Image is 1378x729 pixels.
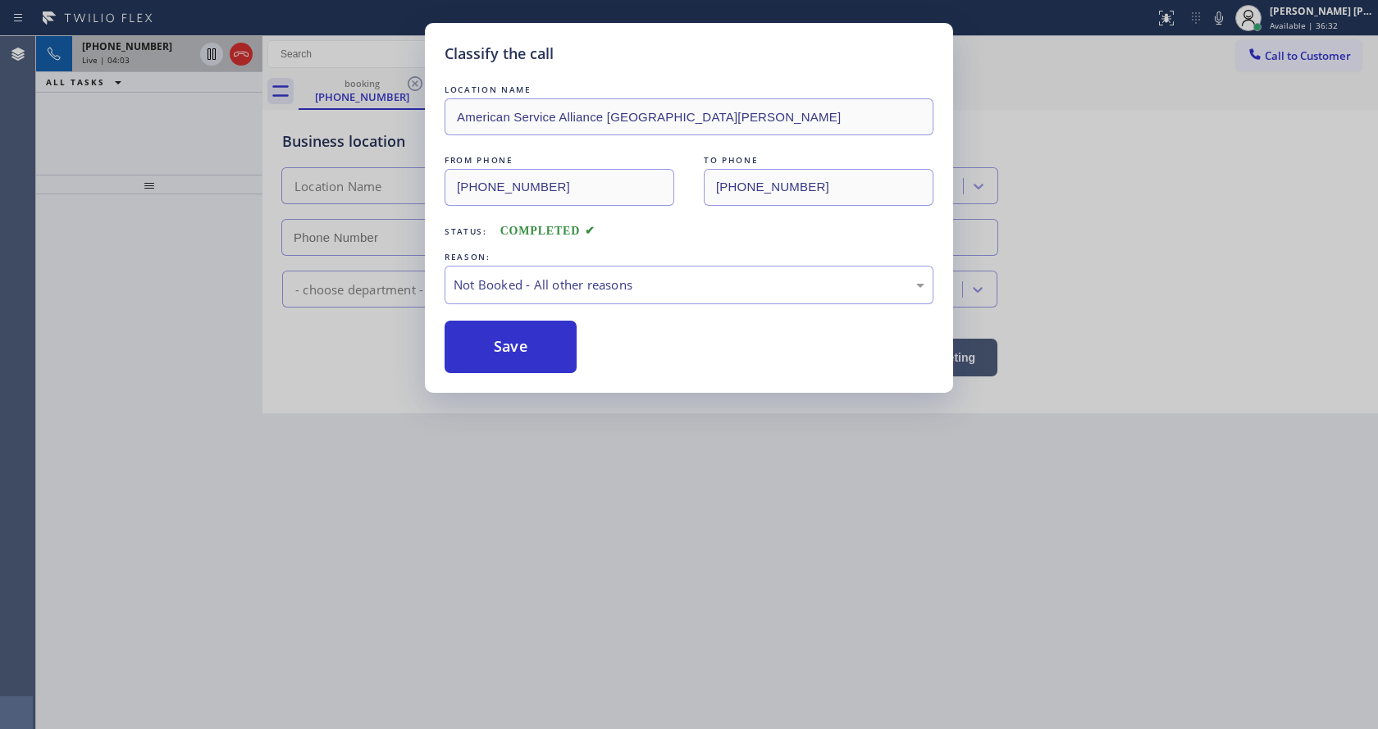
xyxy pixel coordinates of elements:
[445,226,487,237] span: Status:
[704,169,933,206] input: To phone
[500,225,595,237] span: COMPLETED
[445,81,933,98] div: LOCATION NAME
[445,248,933,266] div: REASON:
[445,152,674,169] div: FROM PHONE
[445,43,554,65] h5: Classify the call
[445,321,577,373] button: Save
[445,169,674,206] input: From phone
[454,276,924,294] div: Not Booked - All other reasons
[704,152,933,169] div: TO PHONE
